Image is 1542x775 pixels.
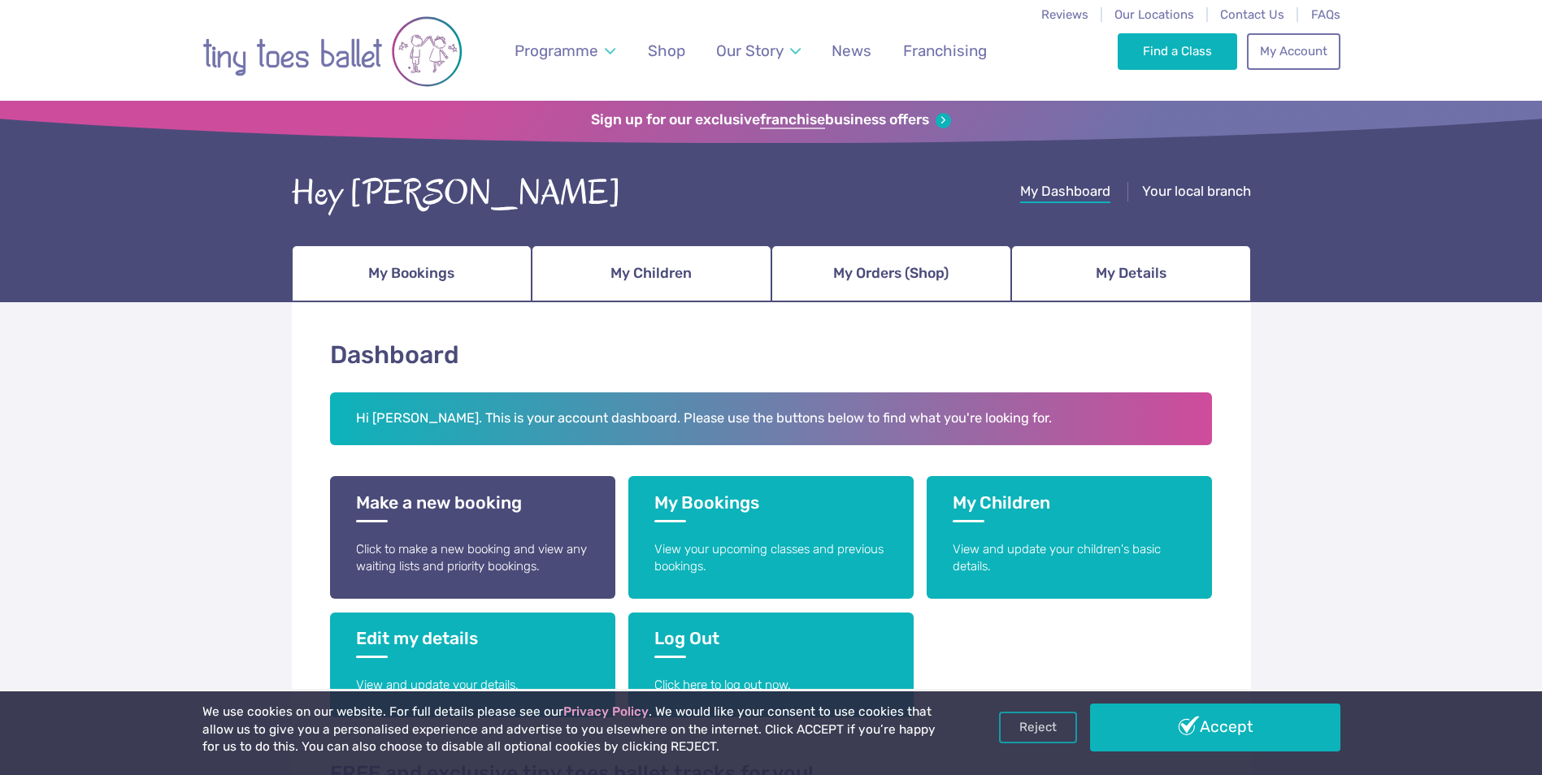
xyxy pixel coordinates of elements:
[953,492,1186,522] h3: My Children
[953,541,1186,576] p: View and update your children's basic details.
[356,492,589,522] h3: Make a new booking
[833,259,949,288] span: My Orders (Shop)
[515,41,598,60] span: Programme
[356,628,589,658] h3: Edit my details
[330,338,1213,373] h1: Dashboard
[654,541,888,576] p: View your upcoming classes and previous bookings.
[563,704,649,719] a: Privacy Policy
[999,712,1077,743] a: Reject
[292,245,532,302] a: My Bookings
[1011,245,1251,302] a: My Details
[1041,7,1088,22] a: Reviews
[628,613,914,717] a: Log Out Click here to log out now.
[903,41,987,60] span: Franchising
[292,168,621,219] div: Hey [PERSON_NAME]
[532,245,771,302] a: My Children
[648,41,685,60] span: Shop
[1090,704,1340,751] a: Accept
[1142,183,1251,203] a: Your local branch
[654,628,888,658] h3: Log Out
[330,476,615,599] a: Make a new booking Click to make a new booking and view any waiting lists and priority bookings.
[506,32,623,70] a: Programme
[356,541,589,576] p: Click to make a new booking and view any waiting lists and priority bookings.
[202,704,942,756] p: We use cookies on our website. For full details please see our . We would like your consent to us...
[628,476,914,599] a: My Bookings View your upcoming classes and previous bookings.
[202,11,463,93] img: tiny toes ballet
[356,677,589,694] p: View and update your details.
[708,32,808,70] a: Our Story
[654,492,888,522] h3: My Bookings
[760,111,825,129] strong: franchise
[1247,33,1340,69] a: My Account
[368,259,454,288] span: My Bookings
[610,259,692,288] span: My Children
[330,613,615,717] a: Edit my details View and update your details.
[1220,7,1284,22] a: Contact Us
[716,41,784,60] span: Our Story
[895,32,994,70] a: Franchising
[771,245,1011,302] a: My Orders (Shop)
[1118,33,1237,69] a: Find a Class
[927,476,1212,599] a: My Children View and update your children's basic details.
[654,677,888,694] p: Click here to log out now.
[1142,183,1251,199] span: Your local branch
[330,392,1213,446] h2: Hi [PERSON_NAME]. This is your account dashboard. Please use the buttons below to find what you'r...
[640,32,693,70] a: Shop
[1114,7,1194,22] a: Our Locations
[832,41,871,60] span: News
[1311,7,1340,22] a: FAQs
[824,32,880,70] a: News
[1096,259,1166,288] span: My Details
[591,111,951,129] a: Sign up for our exclusivefranchisebusiness offers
